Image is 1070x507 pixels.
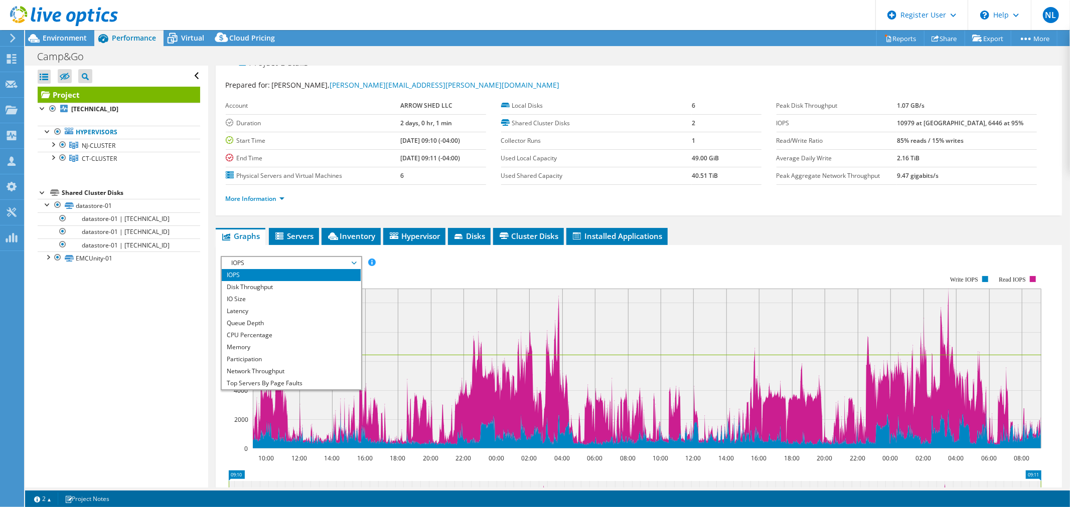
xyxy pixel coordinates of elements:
text: 08:00 [1014,454,1029,462]
span: Environment [43,33,87,43]
span: Virtual [181,33,204,43]
svg: \n [980,11,989,20]
a: datastore-01 | [TECHNICAL_ID] [38,238,200,251]
b: 49.00 GiB [692,154,719,162]
text: 06:00 [981,454,997,462]
text: 02:00 [521,454,537,462]
text: 12:00 [685,454,701,462]
span: Disks [453,231,486,241]
text: 20:00 [423,454,438,462]
text: 22:00 [455,454,471,462]
span: NJ-CLUSTER [82,141,115,150]
text: Read IOPS [999,276,1026,283]
b: 1 [692,136,695,145]
b: 10979 at [GEOGRAPHIC_DATA], 6446 at 95% [897,119,1023,127]
li: Queue Depth [222,317,361,329]
text: 10:00 [258,454,274,462]
label: Peak Disk Throughput [777,101,897,111]
a: datastore-01 | [TECHNICAL_ID] [38,225,200,238]
a: EMCUnity-01 [38,251,200,265]
b: 1.07 GB/s [897,101,925,110]
li: Top Servers By Page Faults [222,377,361,389]
label: Peak Aggregate Network Throughput [777,171,897,181]
a: CT-CLUSTER [38,152,200,165]
span: Servers [274,231,314,241]
span: Installed Applications [571,231,663,241]
li: Participation [222,353,361,365]
label: Duration [226,118,400,128]
span: Performance [112,33,156,43]
label: Local Disks [501,101,692,111]
span: Inventory [327,231,376,241]
a: Reports [876,31,925,46]
a: Hypervisors [38,126,200,139]
text: 20:00 [817,454,832,462]
a: Share [924,31,965,46]
b: 40.51 TiB [692,171,718,180]
a: Project [38,87,200,103]
a: datastore-01 | [TECHNICAL_ID] [38,212,200,225]
li: IO Size [222,293,361,305]
span: Project [239,58,278,68]
h1: Camp&Go [33,51,99,62]
text: 16:00 [751,454,767,462]
text: 02:00 [915,454,931,462]
a: datastore-01 [38,199,200,212]
span: [PERSON_NAME], [272,80,560,90]
text: 10:00 [653,454,668,462]
span: Cloud Pricing [229,33,275,43]
label: Used Local Capacity [501,153,692,163]
label: Prepared for: [226,80,270,90]
text: 22:00 [850,454,865,462]
b: 85% reads / 15% writes [897,136,964,145]
b: [DATE] 09:11 (-04:00) [400,154,460,162]
text: 18:00 [784,454,800,462]
a: 2 [27,492,58,505]
li: Disk Throughput [222,281,361,293]
label: Read/Write Ratio [777,136,897,146]
b: [TECHNICAL_ID] [71,105,118,113]
text: 14:00 [718,454,734,462]
a: Project Notes [58,492,116,505]
text: 00:00 [882,454,898,462]
li: Memory [222,341,361,353]
li: Latency [222,305,361,317]
span: IOPS [227,257,356,269]
li: CPU Percentage [222,329,361,341]
text: 14:00 [324,454,340,462]
span: NL [1043,7,1059,23]
b: 6 [692,101,695,110]
label: Start Time [226,136,400,146]
label: IOPS [777,118,897,128]
text: 16:00 [357,454,373,462]
li: IOPS [222,269,361,281]
text: 04:00 [554,454,570,462]
label: Average Daily Write [777,153,897,163]
label: Account [226,101,400,111]
text: 08:00 [620,454,636,462]
span: Graphs [221,231,260,241]
label: Shared Cluster Disks [501,118,692,128]
text: Write IOPS [950,276,978,283]
a: More Information [226,194,284,203]
label: Used Shared Capacity [501,171,692,181]
b: 2.16 TiB [897,154,920,162]
a: Export [965,31,1011,46]
li: Network Throughput [222,365,361,377]
text: 12:00 [291,454,307,462]
label: Physical Servers and Virtual Machines [226,171,400,181]
text: 00:00 [489,454,504,462]
label: Collector Runs [501,136,692,146]
span: Hypervisor [388,231,440,241]
text: 06:00 [587,454,602,462]
label: End Time [226,153,400,163]
text: 18:00 [390,454,405,462]
a: [TECHNICAL_ID] [38,103,200,116]
text: 4000 [234,386,248,395]
span: CT-CLUSTER [82,154,117,163]
text: 04:00 [948,454,964,462]
text: 2000 [234,415,248,424]
b: 9.47 gigabits/s [897,171,939,180]
a: NJ-CLUSTER [38,139,200,152]
div: Shared Cluster Disks [62,187,200,199]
